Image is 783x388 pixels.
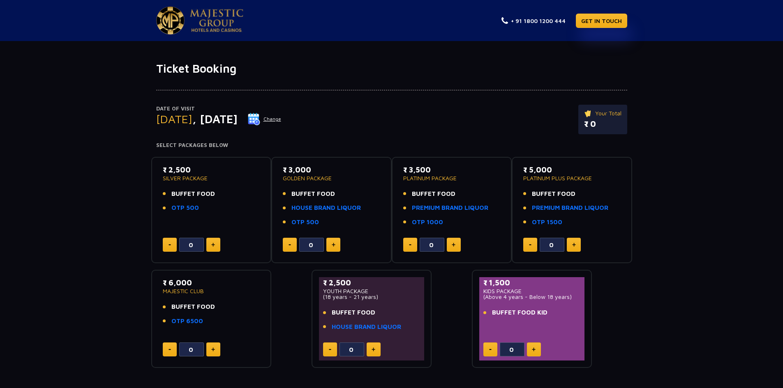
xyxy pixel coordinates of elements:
p: ₹ 1,500 [483,277,581,288]
p: Your Total [584,109,621,118]
a: PREMIUM BRAND LIQUOR [412,203,488,213]
p: ₹ 2,500 [323,277,420,288]
p: KIDS PACKAGE [483,288,581,294]
span: BUFFET FOOD [171,302,215,312]
img: Majestic Pride [190,9,243,32]
img: minus [169,349,171,350]
p: GOLDEN PACKAGE [283,175,380,181]
p: SILVER PACKAGE [163,175,260,181]
span: BUFFET FOOD [291,189,335,199]
p: ₹ 3,500 [403,164,501,175]
a: GET IN TOUCH [576,14,627,28]
span: BUFFET FOOD [332,308,375,317]
a: HOUSE BRAND LIQUOR [332,322,401,332]
span: BUFFET FOOD [412,189,455,199]
img: minus [169,244,171,246]
span: BUFFET FOOD [171,189,215,199]
p: (18 years - 21 years) [323,294,420,300]
h4: Select Packages Below [156,142,627,149]
a: + 91 1800 1200 444 [501,16,566,25]
img: plus [532,347,536,351]
p: Date of Visit [156,105,282,113]
a: OTP 1500 [532,218,562,227]
a: OTP 500 [171,203,199,213]
img: plus [332,243,335,247]
p: ₹ 5,000 [523,164,621,175]
span: , [DATE] [192,112,238,126]
img: minus [489,349,492,350]
img: minus [329,349,331,350]
h1: Ticket Booking [156,62,627,76]
span: [DATE] [156,112,192,126]
img: ticket [584,109,593,118]
img: minus [409,244,411,246]
a: OTP 1000 [412,218,443,227]
img: plus [372,347,375,351]
p: ₹ 6,000 [163,277,260,288]
img: Majestic Pride [156,7,185,34]
p: PLATINUM PLUS PACKAGE [523,175,621,181]
p: ₹ 2,500 [163,164,260,175]
img: plus [211,347,215,351]
button: Change [247,112,282,126]
img: plus [211,243,215,247]
span: BUFFET FOOD KID [492,308,547,317]
img: plus [572,243,576,247]
p: YOUTH PACKAGE [323,288,420,294]
p: ₹ 0 [584,118,621,130]
a: PREMIUM BRAND LIQUOR [532,203,608,213]
img: minus [529,244,531,246]
img: minus [289,244,291,246]
a: OTP 500 [291,218,319,227]
span: BUFFET FOOD [532,189,575,199]
p: ₹ 3,000 [283,164,380,175]
a: HOUSE BRAND LIQUOR [291,203,361,213]
p: PLATINUM PACKAGE [403,175,501,181]
a: OTP 6500 [171,317,203,326]
p: MAJESTIC CLUB [163,288,260,294]
p: (Above 4 years - Below 18 years) [483,294,581,300]
img: plus [452,243,455,247]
